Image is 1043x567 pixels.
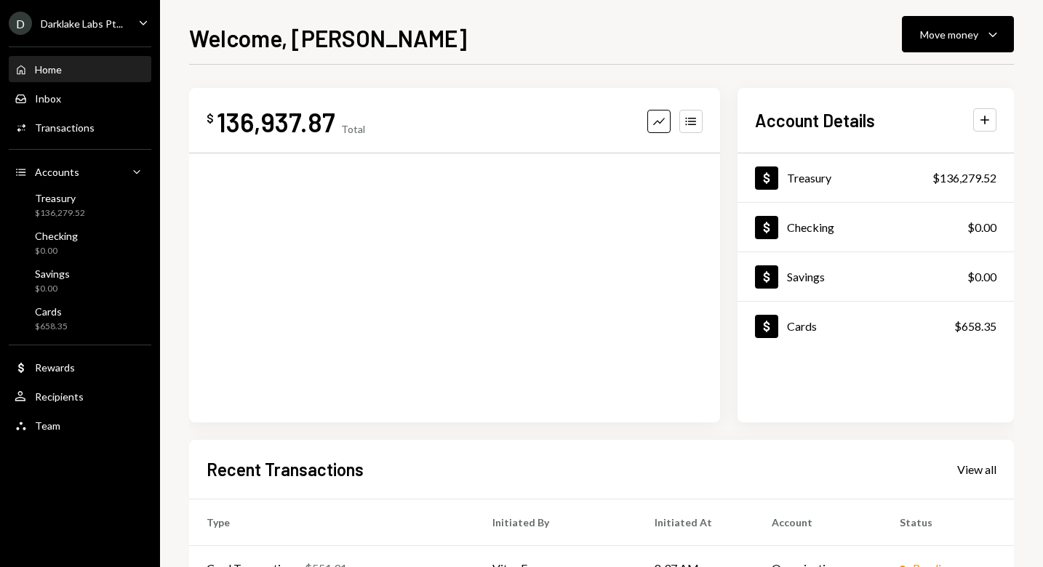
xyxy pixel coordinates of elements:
[738,302,1014,350] a: Cards$658.35
[35,207,85,220] div: $136,279.52
[35,121,95,134] div: Transactions
[217,105,335,138] div: 136,937.87
[787,171,831,185] div: Treasury
[9,114,151,140] a: Transactions
[9,188,151,222] a: Treasury$136,279.52
[738,252,1014,301] a: Savings$0.00
[35,230,78,242] div: Checking
[35,268,70,280] div: Savings
[787,319,817,333] div: Cards
[9,412,151,438] a: Team
[41,17,123,30] div: Darklake Labs Pt...
[957,462,996,477] div: View all
[755,108,875,132] h2: Account Details
[35,283,70,295] div: $0.00
[9,12,32,35] div: D
[9,263,151,298] a: Savings$0.00
[35,321,68,333] div: $658.35
[902,16,1014,52] button: Move money
[967,268,996,286] div: $0.00
[9,383,151,409] a: Recipients
[35,92,61,105] div: Inbox
[9,354,151,380] a: Rewards
[920,27,978,42] div: Move money
[738,203,1014,252] a: Checking$0.00
[35,361,75,374] div: Rewards
[932,169,996,187] div: $136,279.52
[637,499,754,545] th: Initiated At
[475,499,637,545] th: Initiated By
[957,461,996,477] a: View all
[189,23,467,52] h1: Welcome, [PERSON_NAME]
[9,225,151,260] a: Checking$0.00
[207,111,214,126] div: $
[207,457,364,481] h2: Recent Transactions
[189,499,475,545] th: Type
[35,390,84,403] div: Recipients
[9,158,151,185] a: Accounts
[9,85,151,111] a: Inbox
[882,499,1014,545] th: Status
[35,166,79,178] div: Accounts
[9,301,151,336] a: Cards$658.35
[35,305,68,318] div: Cards
[9,56,151,82] a: Home
[754,499,882,545] th: Account
[35,192,85,204] div: Treasury
[967,219,996,236] div: $0.00
[738,153,1014,202] a: Treasury$136,279.52
[35,419,60,432] div: Team
[787,270,825,283] div: Savings
[954,318,996,335] div: $658.35
[35,63,62,76] div: Home
[341,123,365,135] div: Total
[35,245,78,257] div: $0.00
[787,220,834,234] div: Checking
